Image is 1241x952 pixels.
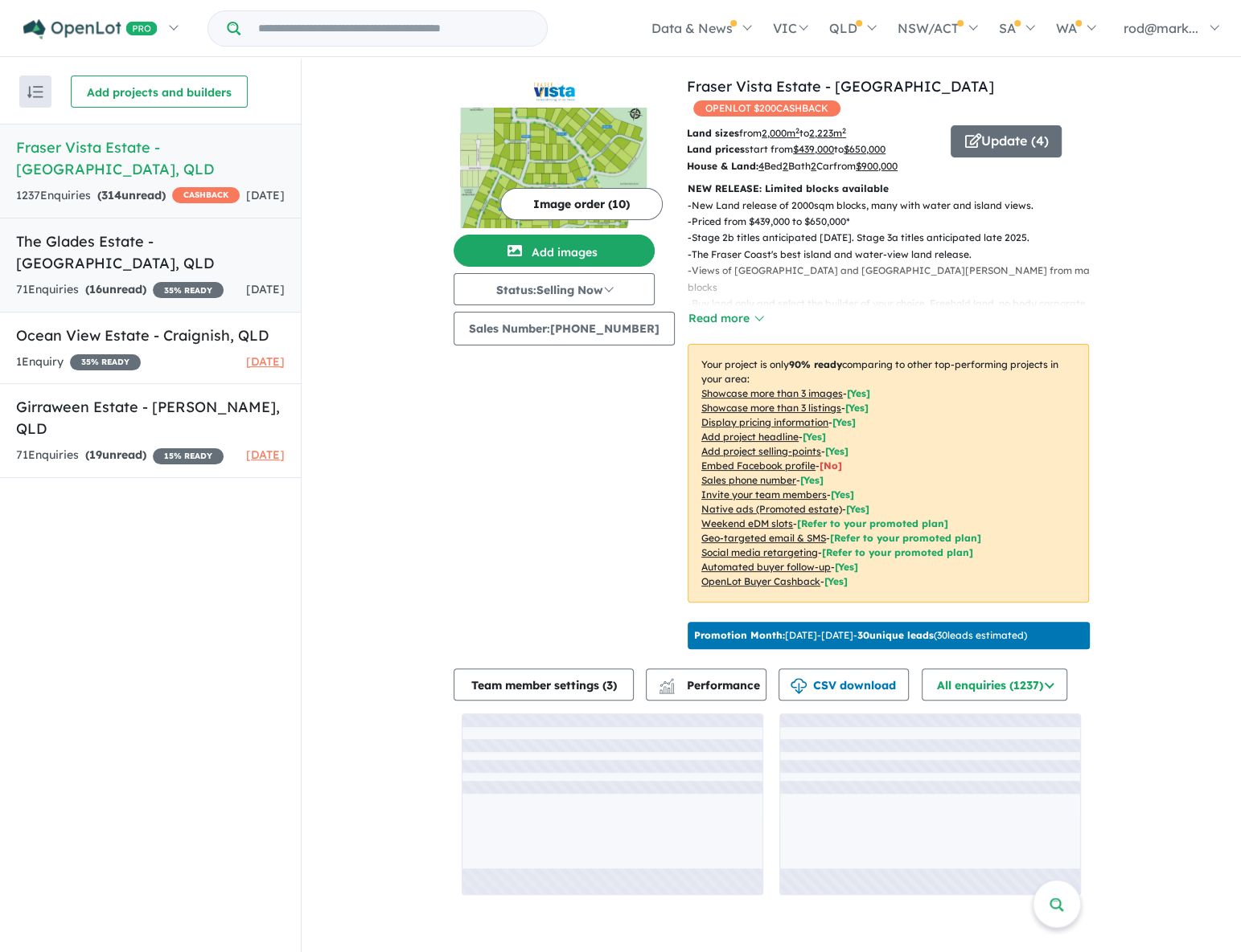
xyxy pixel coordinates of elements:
[831,488,854,501] span: [ Yes ]
[172,187,240,203] span: CASHBACK
[454,108,655,228] img: Fraser Vista Estate - Booral
[1124,20,1198,36] span: rod@mark...
[820,460,842,472] span: [ No ]
[688,263,1102,296] p: - Views of [GEOGRAPHIC_DATA] and [GEOGRAPHIC_DATA][PERSON_NAME] from many blocks
[799,127,846,139] span: to
[246,354,285,369] span: [DATE]
[845,402,869,414] span: [ Yes ]
[779,668,909,701] button: CSV download
[454,235,655,267] button: Add images
[701,561,831,573] u: Automated buyer follow-up
[701,575,820,587] u: OpenLot Buyer Cashback
[71,76,248,108] button: Add projects and builders
[701,387,843,399] u: Showcase more than 3 images
[701,416,828,428] u: Display pricing information
[23,19,158,39] img: Openlot PRO Logo White
[688,309,763,328] button: Read more
[244,11,544,46] input: Try estate name, suburb, builder or developer
[857,629,934,641] b: 30 unique leads
[16,280,224,300] div: 71 Enquir ies
[951,125,1062,157] button: Update (4)
[687,77,994,96] a: Fraser Vista Estate - [GEOGRAPHIC_DATA]
[809,127,846,139] u: 2,223 m
[824,575,848,587] span: [Yes]
[16,186,240,206] div: 1237 Enquir ies
[16,446,224,465] div: 71 Enquir ies
[795,126,799,135] sup: 2
[825,445,849,457] span: [ Yes ]
[789,358,842,370] b: 90 % ready
[89,282,102,296] span: 16
[842,126,846,135] sup: 2
[85,447,146,462] strong: ( unread)
[688,230,1102,246] p: - Stage 2b titles anticipated [DATE]. Stage 3a titles anticipated late 2025.
[500,188,663,220] button: Image order (10)
[153,448,224,464] span: 15 % READY
[687,125,939,141] p: from
[701,517,793,529] u: Weekend eDM slots
[687,158,939,174] p: Bed Bath Car from
[922,668,1067,701] button: All enquiries (1237)
[646,668,766,701] button: Performance
[89,447,102,462] span: 19
[856,160,898,172] u: $ 900,000
[688,198,1102,214] p: - New Land release of 2000sqm blocks, many with water and island views.
[830,532,981,544] span: [Refer to your promoted plan]
[701,546,818,558] u: Social media retargeting
[803,431,826,443] span: [ Yes ]
[834,143,886,155] span: to
[701,488,827,501] u: Invite your team members
[246,447,285,462] span: [DATE]
[454,668,634,701] button: Team member settings (3)
[16,353,141,372] div: 1 Enquir y
[687,127,739,139] b: Land sizes
[822,546,973,558] span: [Refer to your promoted plan]
[687,143,745,155] b: Land prices
[701,503,842,515] u: Native ads (Promoted estate)
[659,683,675,693] img: bar-chart.svg
[660,678,674,687] img: line-chart.svg
[701,460,816,472] u: Embed Facebook profile
[762,127,799,139] u: 2,000 m
[694,629,785,641] b: Promotion Month:
[97,188,166,202] strong: ( unread)
[16,325,285,346] h5: Ocean View Estate - Craignish , QLD
[688,214,1102,230] p: - Priced from $439,000 to $650,000*
[454,312,675,345] button: Sales Number:[PHONE_NUMBER]
[688,344,1089,603] p: Your project is only comparing to other top-performing projects in your area: - - - - - - - - - -...
[800,474,824,486] span: [ Yes ]
[832,416,856,428] span: [ Yes ]
[687,160,758,172] b: House & Land:
[783,160,788,172] u: 2
[101,188,121,202] span: 314
[687,141,939,157] p: start from
[606,678,613,693] span: 3
[70,354,141,370] span: 35 % READY
[688,296,1102,329] p: - Buy land only and select the builder of your choice. Freehold land, no body corporate fees.
[835,561,858,573] span: [Yes]
[701,431,799,443] u: Add project headline
[688,181,1089,197] p: NEW RELEASE: Limited blocks available
[846,503,869,515] span: [Yes]
[246,282,285,296] span: [DATE]
[693,100,840,116] span: OPENLOT $ 200 CASHBACK
[85,282,146,296] strong: ( unread)
[797,517,948,529] span: [Refer to your promoted plan]
[847,387,870,399] span: [ Yes ]
[701,474,796,486] u: Sales phone number
[701,532,826,544] u: Geo-targeted email & SMS
[791,678,807,694] img: download icon
[758,160,764,172] u: 4
[454,76,655,228] a: Fraser Vista Estate - Booral LogoFraser Vista Estate - Booral
[16,231,285,274] h5: The Glades Estate - [GEOGRAPHIC_DATA] , QLD
[688,247,1102,263] p: - The Fraser Coast's best island and water-view land release.
[16,396,285,439] h5: Girraween Estate - [PERSON_NAME] , QLD
[27,86,43,98] img: sort.svg
[694,628,1027,643] p: [DATE] - [DATE] - ( 30 leads estimated)
[701,402,841,414] u: Showcase more than 3 listings
[701,445,821,457] u: Add project selling-points
[793,143,834,155] u: $ 439,000
[454,273,655,305] button: Status:Selling Now
[460,82,648,101] img: Fraser Vista Estate - Booral Logo
[153,282,224,298] span: 35 % READY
